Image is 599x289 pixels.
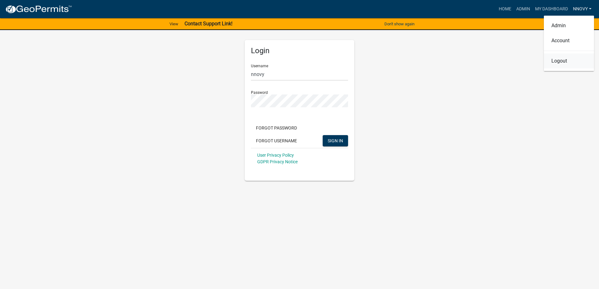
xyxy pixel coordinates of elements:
[328,138,343,143] span: SIGN IN
[185,21,232,27] strong: Contact Support Link!
[570,3,594,15] a: nnovy
[544,18,594,33] a: Admin
[257,159,298,164] a: GDPR Privacy Notice
[251,135,302,146] button: Forgot Username
[496,3,514,15] a: Home
[251,122,302,134] button: Forgot Password
[257,153,294,158] a: User Privacy Policy
[533,3,570,15] a: My Dashboard
[251,46,348,55] h5: Login
[544,53,594,68] a: Logout
[544,16,594,71] div: nnovy
[544,33,594,48] a: Account
[323,135,348,146] button: SIGN IN
[514,3,533,15] a: Admin
[382,19,417,29] button: Don't show again
[167,19,181,29] a: View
